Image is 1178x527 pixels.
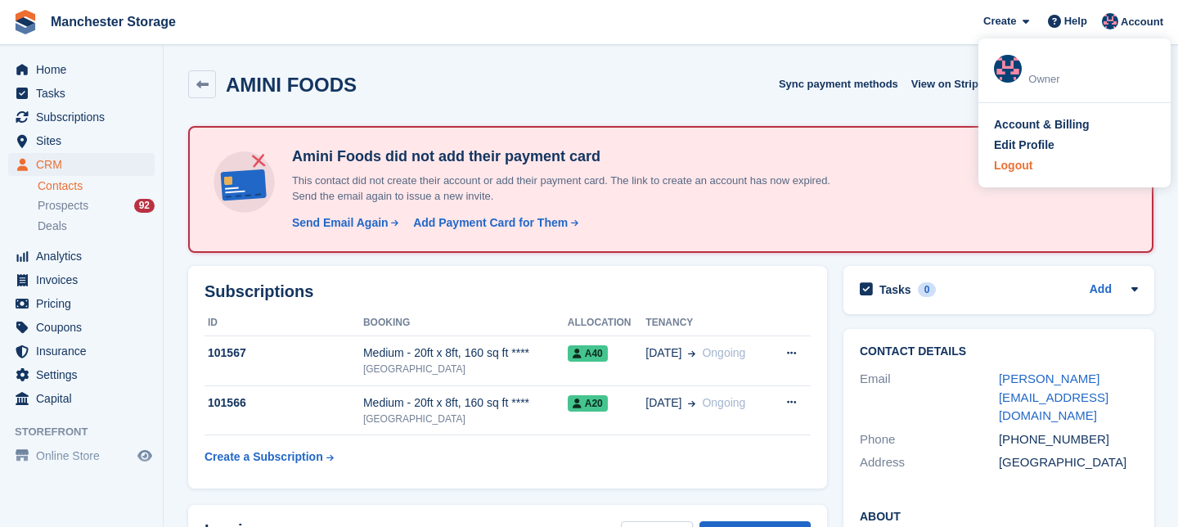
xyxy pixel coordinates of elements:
div: Add Payment Card for Them [413,214,568,232]
div: [PHONE_NUMBER] [999,430,1138,449]
div: Owner [1028,71,1155,88]
div: Account & Billing [994,116,1090,133]
span: Pricing [36,292,134,315]
a: Logout [994,157,1155,174]
a: Account & Billing [994,116,1155,133]
div: 101566 [205,394,363,412]
a: menu [8,387,155,410]
span: Help [1064,13,1087,29]
img: no-card-linked-e7822e413c904bf8b177c4d89f31251c4716f9871600ec3ca5bfc59e148c83f4.svg [209,147,279,217]
div: 101567 [205,345,363,362]
a: Create a Subscription [205,442,334,472]
h2: About [860,507,1138,524]
div: Create a Subscription [205,448,323,466]
img: stora-icon-8386f47178a22dfd0bd8f6a31ec36ba5ce8667c1dd55bd0f319d3a0aa187defe.svg [13,10,38,34]
a: menu [8,106,155,128]
p: This contact did not create their account or add their payment card. The link to create an accoun... [286,173,858,205]
span: Home [36,58,134,81]
a: menu [8,268,155,291]
span: Insurance [36,340,134,363]
span: Online Store [36,444,134,467]
span: Coupons [36,316,134,339]
span: A40 [568,345,608,362]
a: Edit Profile [994,137,1155,154]
div: Address [860,453,999,472]
div: 0 [918,282,937,297]
span: Storefront [15,424,163,440]
div: [GEOGRAPHIC_DATA] [999,453,1138,472]
div: Edit Profile [994,137,1054,154]
span: Sites [36,129,134,152]
div: Phone [860,430,999,449]
a: menu [8,316,155,339]
span: Create [983,13,1016,29]
a: Deals [38,218,155,235]
a: menu [8,153,155,176]
a: menu [8,340,155,363]
span: Deals [38,218,67,234]
div: [GEOGRAPHIC_DATA] [363,412,568,426]
a: Preview store [135,446,155,466]
a: [PERSON_NAME][EMAIL_ADDRESS][DOMAIN_NAME] [999,372,1108,422]
a: Add Payment Card for Them [407,214,580,232]
div: [GEOGRAPHIC_DATA] [363,362,568,376]
h2: Contact Details [860,345,1138,358]
a: menu [8,129,155,152]
span: Subscriptions [36,106,134,128]
h4: Amini Foods did not add their payment card [286,147,858,166]
span: [DATE] [645,394,681,412]
span: Settings [36,363,134,386]
a: menu [8,363,155,386]
span: Ongoing [702,346,745,359]
a: Prospects 92 [38,197,155,214]
a: menu [8,82,155,105]
th: Allocation [568,310,646,336]
span: Capital [36,387,134,410]
span: [DATE] [645,345,681,362]
a: Add [1090,281,1112,300]
div: Medium - 20ft x 8ft, 160 sq ft **** [363,345,568,362]
div: 92 [134,199,155,213]
span: Account [1121,14,1163,30]
h2: Tasks [879,282,911,297]
span: Prospects [38,198,88,214]
th: Booking [363,310,568,336]
th: Tenancy [645,310,768,336]
a: menu [8,444,155,467]
span: Analytics [36,245,134,268]
span: CRM [36,153,134,176]
div: Email [860,370,999,426]
a: menu [8,58,155,81]
h2: Subscriptions [205,282,811,301]
span: Invoices [36,268,134,291]
a: View on Stripe [905,70,1004,97]
a: menu [8,245,155,268]
a: Manchester Storage [44,8,182,35]
a: menu [8,292,155,315]
button: Sync payment methods [779,70,898,97]
a: Contacts [38,178,155,194]
span: A20 [568,395,608,412]
div: Medium - 20ft x 8ft, 160 sq ft **** [363,394,568,412]
h2: AMINI FOODS [226,74,357,96]
span: View on Stripe [911,76,984,92]
div: Send Email Again [292,214,389,232]
div: Logout [994,157,1032,174]
th: ID [205,310,363,336]
span: Ongoing [702,396,745,409]
span: Tasks [36,82,134,105]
